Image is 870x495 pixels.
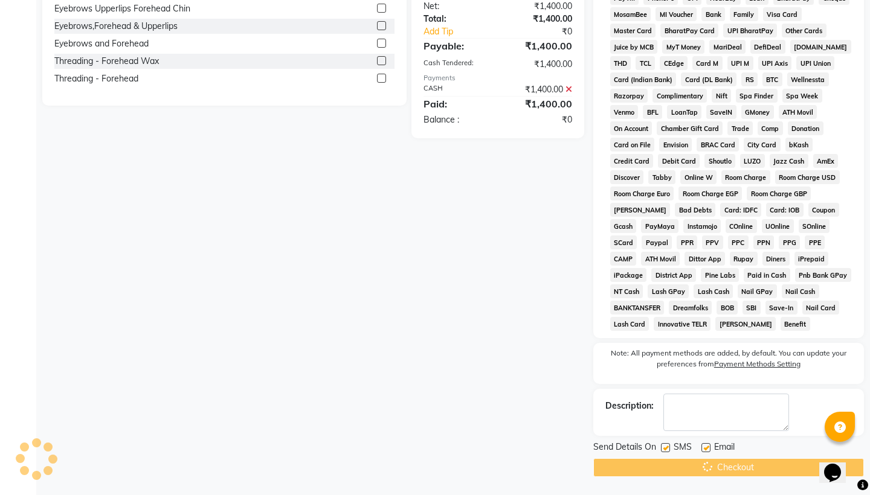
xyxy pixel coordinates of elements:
span: Innovative TELR [654,317,710,331]
span: SCard [610,235,637,249]
span: City Card [744,138,781,152]
div: Threading - Forehead [54,72,138,85]
span: Coupon [808,203,839,217]
span: Pine Labs [701,268,739,282]
span: Shoutlo [704,154,735,168]
span: iPrepaid [794,252,829,266]
span: Chamber Gift Card [657,121,723,135]
span: GMoney [741,105,774,119]
a: Add Tip [414,25,512,38]
span: Paypal [642,235,672,249]
span: PPG [779,235,800,249]
span: BFL [643,105,662,119]
div: Payments [424,73,572,83]
div: Eyebrows Upperlips Forehead Chin [54,2,190,15]
span: UPI Union [796,56,834,70]
span: BharatPay Card [660,24,718,37]
span: Online W [680,170,717,184]
span: Wellnessta [787,72,829,86]
span: Credit Card [610,154,654,168]
span: Bad Debts [675,203,715,217]
span: SBI [743,301,761,315]
span: Card M [692,56,723,70]
span: SaveIN [706,105,736,119]
span: SMS [674,441,692,456]
span: Nail GPay [738,284,777,298]
span: Other Cards [782,24,826,37]
div: ₹1,400.00 [498,58,581,71]
iframe: chat widget [819,447,858,483]
span: Bank [701,7,725,21]
span: BRAC Card [697,138,739,152]
span: LUZO [740,154,765,168]
div: Description: [605,400,654,412]
div: ₹0 [512,25,581,38]
span: UPI M [727,56,753,70]
span: Nail Cash [782,284,819,298]
span: PPV [702,235,723,249]
div: Cash Tendered: [414,58,498,71]
span: Send Details On [593,441,656,456]
div: ₹1,400.00 [498,97,581,111]
div: ₹1,400.00 [498,39,581,53]
span: [PERSON_NAME] [610,203,671,217]
span: Rupay [730,252,758,266]
span: PPC [728,235,749,249]
span: Pnb Bank GPay [795,268,851,282]
span: Family [730,7,758,21]
span: [PERSON_NAME] [715,317,776,331]
label: Note: All payment methods are added, by default. You can update your preferences from [605,348,852,374]
span: PPN [753,235,775,249]
span: Dittor App [685,252,725,266]
span: Room Charge USD [775,170,840,184]
span: Room Charge Euro [610,187,674,200]
div: Balance : [414,113,498,126]
span: Email [714,441,735,456]
label: Payment Methods Setting [714,359,801,369]
span: AmEx [813,154,839,168]
span: Diners [762,252,790,266]
span: MyT Money [662,40,704,54]
span: Juice by MCB [610,40,658,54]
span: Tabby [648,170,675,184]
div: Eyebrows,Forehead & Upperlips [54,20,178,33]
span: Card: IDFC [720,203,761,217]
div: Eyebrows and Forehead [54,37,149,50]
div: Paid: [414,97,498,111]
span: UPI Axis [758,56,792,70]
span: Card on File [610,138,655,152]
span: PPE [805,235,825,249]
span: MosamBee [610,7,651,21]
span: Card (DL Bank) [681,72,736,86]
span: ATH Movil [779,105,817,119]
span: DefiDeal [750,40,785,54]
span: Nail Card [802,301,840,315]
span: Comp [758,121,783,135]
span: bKash [785,138,813,152]
span: Room Charge EGP [678,187,742,200]
span: iPackage [610,268,647,282]
span: Lash Cash [694,284,733,298]
div: ₹1,400.00 [498,13,581,25]
span: Donation [788,121,823,135]
span: Razorpay [610,89,648,103]
span: Visa Card [763,7,802,21]
span: Venmo [610,105,639,119]
div: ₹0 [498,113,581,126]
div: CASH [414,83,498,96]
span: Complimentary [652,89,707,103]
span: Spa Finder [736,89,778,103]
span: Card (Indian Bank) [610,72,677,86]
div: Total: [414,13,498,25]
span: Room Charge [721,170,770,184]
span: Card: IOB [766,203,804,217]
span: Lash Card [610,317,649,331]
span: Nift [712,89,731,103]
span: CAMP [610,252,637,266]
span: Lash GPay [648,284,689,298]
span: COnline [726,219,757,233]
span: THD [610,56,631,70]
span: Debit Card [658,154,700,168]
span: [DOMAIN_NAME] [790,40,851,54]
span: PPR [677,235,697,249]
